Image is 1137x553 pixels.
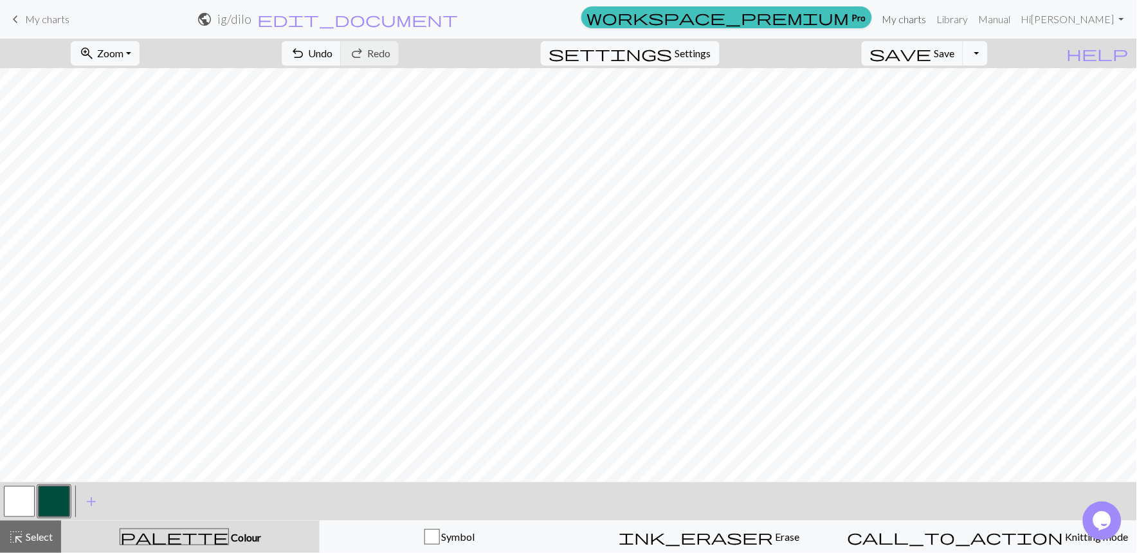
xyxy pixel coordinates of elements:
[581,6,872,28] a: Pro
[932,6,974,32] a: Library
[1083,502,1124,540] iframe: chat widget
[974,6,1016,32] a: Manual
[541,41,720,66] button: SettingsSettings
[934,47,955,59] span: Save
[549,44,673,62] span: settings
[8,8,69,30] a: My charts
[282,41,341,66] button: Undo
[217,12,251,26] h2: ig / dilo
[8,528,24,546] span: highlight_alt
[24,530,53,543] span: Select
[1067,44,1129,62] span: help
[848,528,1064,546] span: call_to_action
[579,521,839,553] button: Erase
[229,531,261,543] span: Colour
[877,6,932,32] a: My charts
[290,44,305,62] span: undo
[587,8,850,26] span: workspace_premium
[71,41,140,66] button: Zoom
[320,521,579,553] button: Symbol
[870,44,932,62] span: save
[8,10,23,28] span: keyboard_arrow_left
[97,47,123,59] span: Zoom
[197,10,212,28] span: public
[549,46,673,61] i: Settings
[61,521,320,553] button: Colour
[308,47,332,59] span: Undo
[79,44,95,62] span: zoom_in
[120,528,228,546] span: palette
[1016,6,1129,32] a: Hi[PERSON_NAME]
[862,41,964,66] button: Save
[257,10,458,28] span: edit_document
[839,521,1137,553] button: Knitting mode
[675,46,711,61] span: Settings
[619,528,774,546] span: ink_eraser
[25,13,69,25] span: My charts
[440,530,475,543] span: Symbol
[84,493,99,511] span: add
[774,530,800,543] span: Erase
[1064,530,1129,543] span: Knitting mode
